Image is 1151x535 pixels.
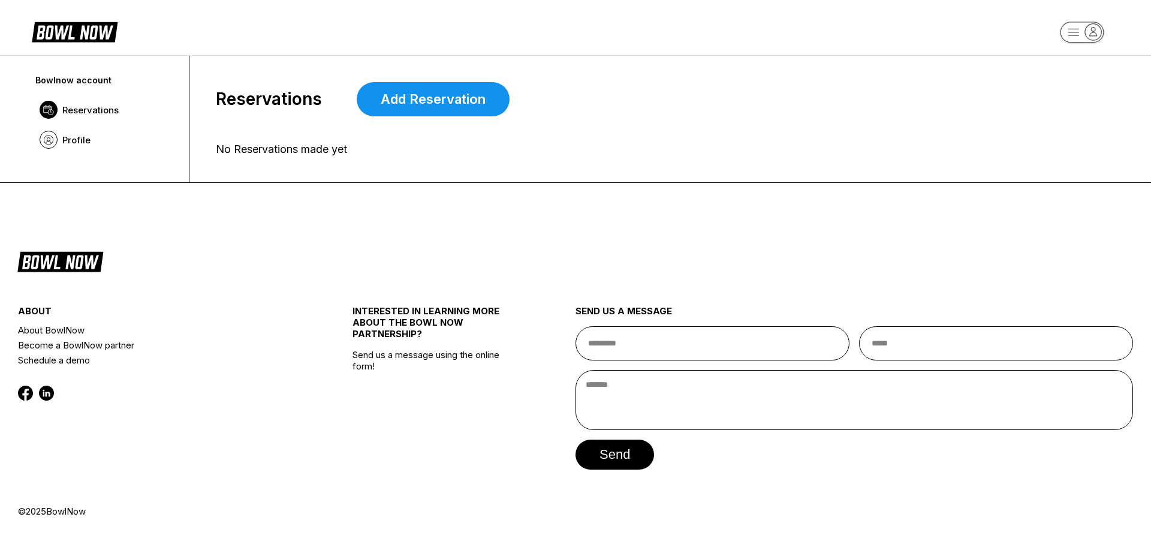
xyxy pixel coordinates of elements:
div: about [18,305,297,323]
button: send [575,440,654,470]
a: Add Reservation [357,82,510,116]
a: Schedule a demo [18,353,297,368]
a: About BowlNow [18,323,297,338]
span: Profile [62,134,91,146]
a: Reservations [34,95,179,125]
a: Become a BowlNow partner [18,338,297,353]
div: Bowlnow account [35,75,177,85]
a: Profile [34,125,179,155]
div: INTERESTED IN LEARNING MORE ABOUT THE BOWL NOW PARTNERSHIP? [352,305,520,349]
div: Send us a message using the online form! [352,279,520,506]
div: send us a message [575,305,1133,326]
span: Reservations [216,89,322,109]
div: No Reservations made yet [216,143,1101,156]
span: Reservations [62,104,119,116]
div: © 2025 BowlNow [18,506,1133,517]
